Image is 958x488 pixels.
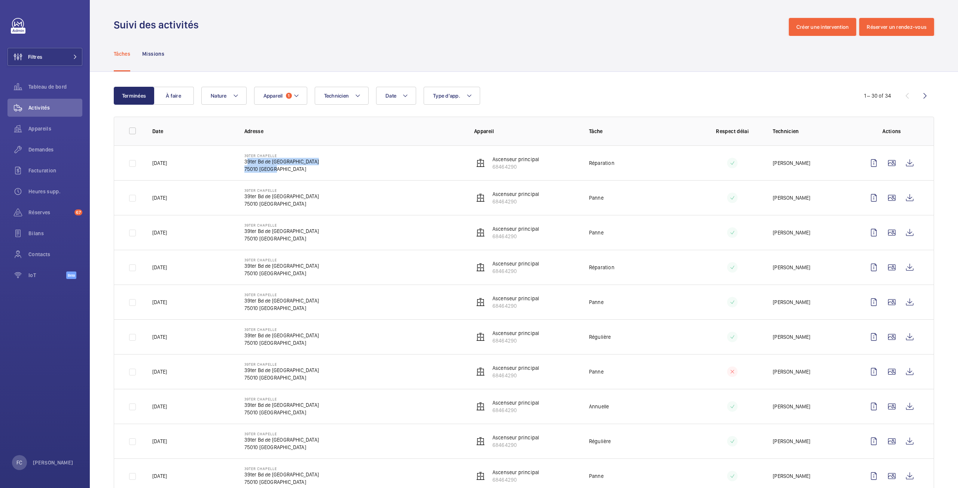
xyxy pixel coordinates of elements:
p: 39ter Chapelle [244,466,319,471]
p: Panne [589,298,604,306]
p: Régulière [589,333,611,341]
img: elevator.svg [476,437,485,446]
p: 68464290 [492,302,539,310]
p: Panne [589,194,604,202]
p: 39ter Bd de [GEOGRAPHIC_DATA] [244,227,319,235]
span: 1 [286,93,292,99]
p: 68464290 [492,233,539,240]
p: 68464290 [492,441,539,449]
p: 39ter Bd de [GEOGRAPHIC_DATA] [244,401,319,409]
p: Ascenseur principal [492,190,539,198]
p: 39ter Chapelle [244,153,319,158]
p: Ascenseur principal [492,434,539,441]
span: Technicien [324,93,349,99]
img: elevator.svg [476,367,485,376]
button: Terminées [114,87,154,105]
p: 39ter Chapelle [244,397,319,401]
p: Ascenseur principal [492,329,539,337]
p: Technicien [773,128,853,135]
span: Beta [66,271,76,279]
p: 68464290 [492,163,539,171]
p: 39ter Bd de [GEOGRAPHIC_DATA] [244,193,319,200]
img: elevator.svg [476,472,485,481]
button: Technicien [315,87,369,105]
p: 75010 [GEOGRAPHIC_DATA] [244,304,319,312]
button: Filtres [7,48,82,66]
p: 75010 [GEOGRAPHIC_DATA] [244,235,319,242]
p: 75010 [GEOGRAPHIC_DATA] [244,478,319,486]
span: Activités [28,104,82,111]
p: Ascenseur principal [492,295,539,302]
span: Appareils [28,125,82,132]
p: [PERSON_NAME] [773,403,810,410]
p: [PERSON_NAME] [773,229,810,236]
p: [DATE] [152,403,167,410]
img: elevator.svg [476,402,485,411]
p: 39ter Chapelle [244,223,319,227]
p: Ascenseur principal [492,225,539,233]
p: Missions [142,50,164,58]
button: Créer une intervention [789,18,857,36]
p: 75010 [GEOGRAPHIC_DATA] [244,270,319,277]
p: [PERSON_NAME] [773,159,810,167]
p: [PERSON_NAME] [773,438,810,445]
button: Réserver un rendez-vous [859,18,934,36]
p: Ascenseur principal [492,364,539,372]
img: elevator.svg [476,193,485,202]
p: 75010 [GEOGRAPHIC_DATA] [244,200,319,208]
p: 68464290 [492,406,539,414]
p: Réparation [589,264,614,271]
span: Réserves [28,209,71,216]
img: elevator.svg [476,298,485,307]
p: 39ter Bd de [GEOGRAPHIC_DATA] [244,366,319,374]
p: Respect délai [704,128,761,135]
p: [PERSON_NAME] [33,459,73,466]
p: [PERSON_NAME] [773,298,810,306]
p: FC [16,459,22,466]
span: Contacts [28,251,82,258]
h1: Suivi des activités [114,18,203,32]
button: Date [376,87,416,105]
p: [DATE] [152,298,167,306]
p: [DATE] [152,333,167,341]
p: Annuelle [589,403,609,410]
button: Type d'app. [424,87,480,105]
span: Heures supp. [28,188,82,195]
p: [PERSON_NAME] [773,368,810,375]
p: Tâches [114,50,130,58]
span: Demandes [28,146,82,153]
span: Filtres [28,53,42,61]
span: Facturation [28,167,82,174]
img: elevator.svg [476,332,485,341]
img: elevator.svg [476,263,485,272]
p: 68464290 [492,198,539,205]
p: 39ter Chapelle [244,258,319,262]
p: Panne [589,368,604,375]
p: Date [152,128,232,135]
p: Actions [865,128,919,135]
p: 39ter Chapelle [244,432,319,436]
p: Ascenseur principal [492,156,539,163]
p: 39ter Bd de [GEOGRAPHIC_DATA] [244,332,319,339]
p: Ascenseur principal [492,469,539,476]
p: 68464290 [492,476,539,484]
button: Nature [201,87,247,105]
span: Appareil [263,93,283,99]
p: Tâche [589,128,692,135]
p: 75010 [GEOGRAPHIC_DATA] [244,339,319,347]
p: [DATE] [152,472,167,480]
p: 39ter Chapelle [244,362,319,366]
p: 39ter Bd de [GEOGRAPHIC_DATA] [244,436,319,444]
p: 75010 [GEOGRAPHIC_DATA] [244,165,319,173]
p: [PERSON_NAME] [773,333,810,341]
p: 75010 [GEOGRAPHIC_DATA] [244,374,319,381]
p: [DATE] [152,229,167,236]
span: Bilans [28,230,82,237]
img: elevator.svg [476,159,485,168]
p: Réparation [589,159,614,167]
p: [DATE] [152,264,167,271]
p: 68464290 [492,267,539,275]
button: Appareil1 [254,87,307,105]
p: 39ter Bd de [GEOGRAPHIC_DATA] [244,471,319,478]
img: elevator.svg [476,228,485,237]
